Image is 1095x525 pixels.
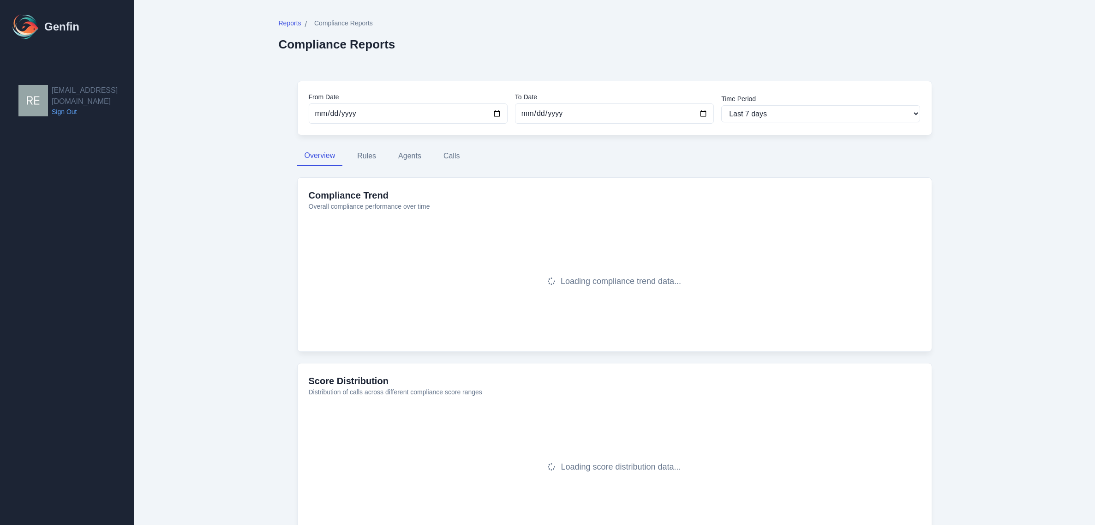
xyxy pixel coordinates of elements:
button: Overview [297,146,343,166]
h2: [EMAIL_ADDRESS][DOMAIN_NAME] [52,85,134,107]
span: Compliance Reports [314,18,373,28]
p: Overall compliance performance over time [309,202,921,211]
label: To Date [515,92,714,102]
span: Loading score distribution data... [561,460,681,473]
h2: Compliance Reports [279,37,395,51]
button: Agents [391,146,429,166]
button: Rules [350,146,383,166]
a: Reports [279,18,301,30]
img: resqueda@aadirect.com [18,85,48,116]
h3: Score Distribution [309,374,921,387]
span: / [305,19,307,30]
button: Calls [436,146,467,166]
label: Time Period [721,94,920,103]
h1: Genfin [44,19,79,34]
span: Reports [279,18,301,28]
img: Logo [11,12,41,42]
a: Sign Out [52,107,134,116]
span: Loading compliance trend data... [561,275,681,288]
p: Distribution of calls across different compliance score ranges [309,387,921,397]
h3: Compliance Trend [309,189,921,202]
label: From Date [309,92,508,102]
